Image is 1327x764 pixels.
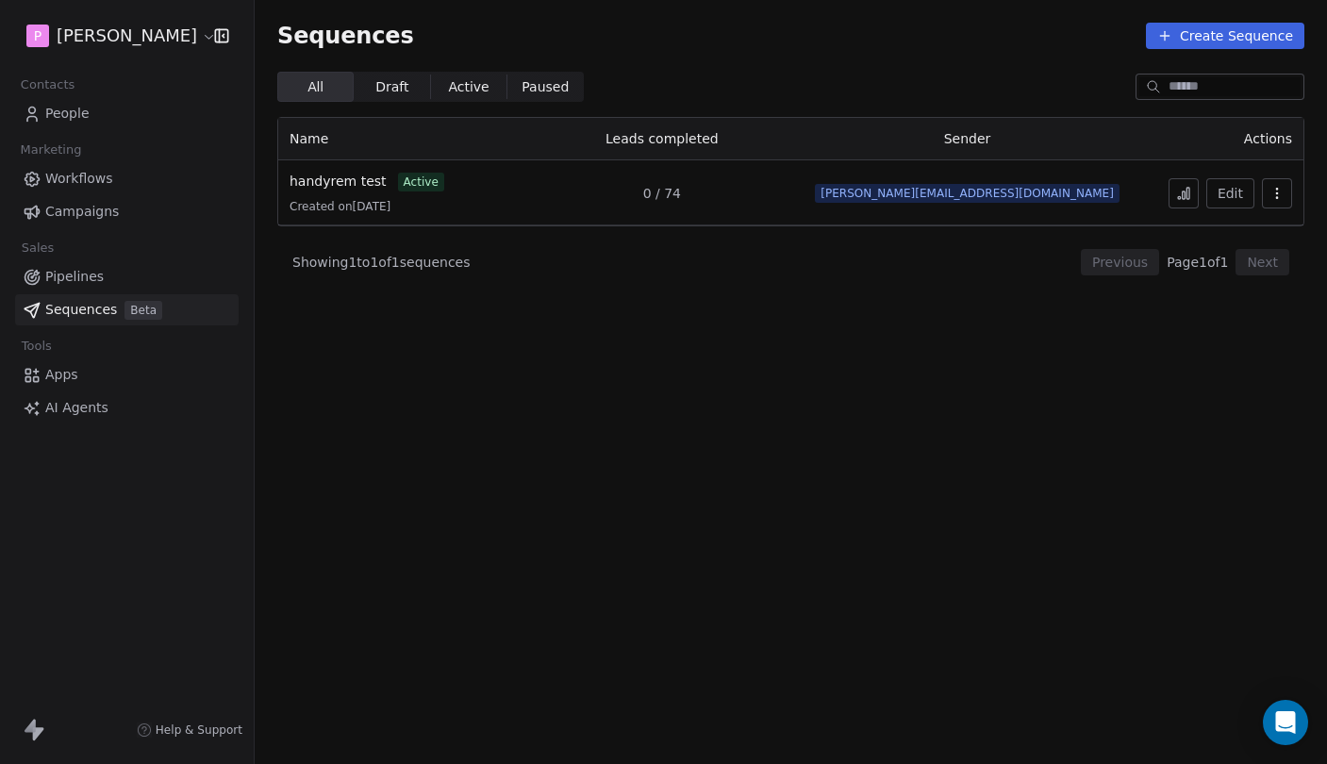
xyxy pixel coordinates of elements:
[15,261,239,292] a: Pipelines
[15,196,239,227] a: Campaigns
[137,722,242,738] a: Help & Support
[1167,253,1228,272] span: Page 1 of 1
[45,365,78,385] span: Apps
[45,398,108,418] span: AI Agents
[45,267,104,287] span: Pipelines
[45,169,113,189] span: Workflows
[45,104,90,124] span: People
[57,24,197,48] span: [PERSON_NAME]
[1244,131,1292,146] span: Actions
[45,202,119,222] span: Campaigns
[15,163,239,194] a: Workflows
[290,131,328,146] span: Name
[15,98,239,129] a: People
[1263,700,1308,745] div: Open Intercom Messenger
[1206,178,1254,208] button: Edit
[277,23,414,49] span: Sequences
[15,294,239,325] a: SequencesBeta
[1081,249,1159,275] button: Previous
[15,359,239,390] a: Apps
[944,131,991,146] span: Sender
[448,77,489,97] span: Active
[12,136,90,164] span: Marketing
[13,234,62,262] span: Sales
[605,131,719,146] span: Leads completed
[124,301,162,320] span: Beta
[23,20,201,52] button: P[PERSON_NAME]
[522,77,569,97] span: Paused
[398,173,444,191] span: active
[290,172,387,191] a: handyrem test
[15,392,239,424] a: AI Agents
[156,722,242,738] span: Help & Support
[13,332,59,360] span: Tools
[815,184,1120,203] span: [PERSON_NAME][EMAIL_ADDRESS][DOMAIN_NAME]
[1146,23,1304,49] button: Create Sequence
[12,71,83,99] span: Contacts
[1236,249,1289,275] button: Next
[375,77,408,97] span: Draft
[643,184,681,203] span: 0 / 74
[292,253,471,272] span: Showing 1 to 1 of 1 sequences
[290,174,387,189] span: handyrem test
[34,26,41,45] span: P
[45,300,117,320] span: Sequences
[290,199,390,214] span: Created on [DATE]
